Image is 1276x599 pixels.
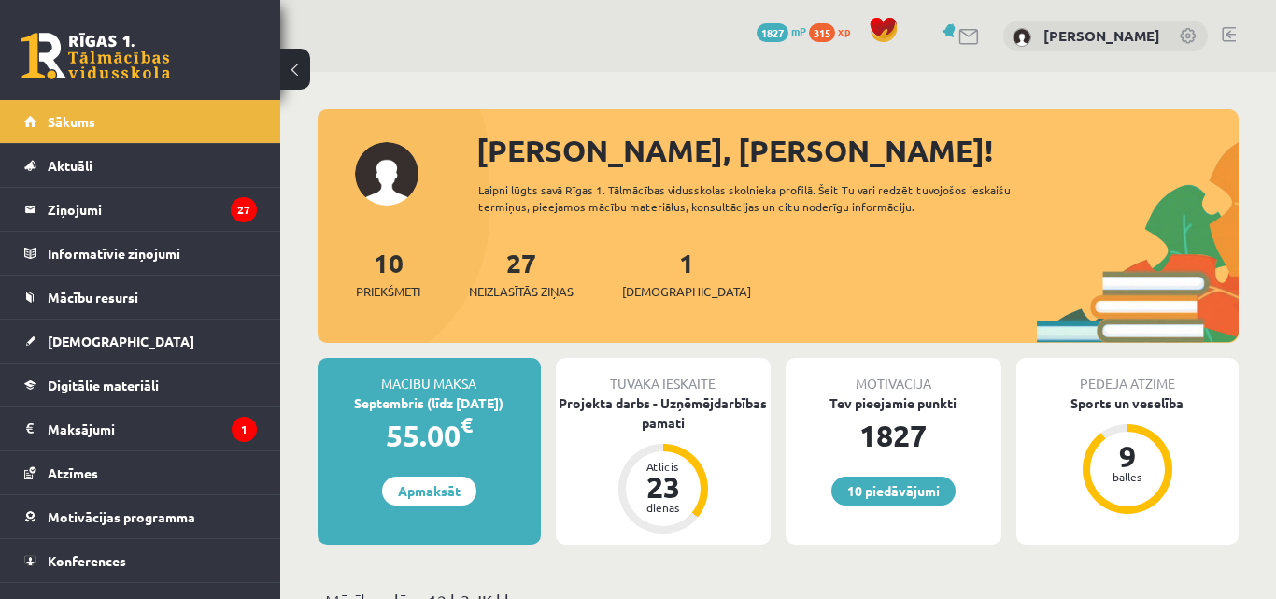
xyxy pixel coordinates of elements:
[1016,358,1240,393] div: Pēdējā atzīme
[786,393,1001,413] div: Tev pieejamie punkti
[318,393,541,413] div: Septembris (līdz [DATE])
[786,413,1001,458] div: 1827
[24,188,257,231] a: Ziņojumi27
[1099,441,1155,471] div: 9
[635,502,691,513] div: dienas
[356,282,420,301] span: Priekšmeti
[48,113,95,130] span: Sākums
[24,232,257,275] a: Informatīvie ziņojumi
[1013,28,1031,47] img: Roberta Visocka
[757,23,788,42] span: 1827
[24,364,257,406] a: Digitālie materiāli
[809,23,835,42] span: 315
[622,246,751,301] a: 1[DEMOGRAPHIC_DATA]
[476,128,1239,173] div: [PERSON_NAME], [PERSON_NAME]!
[24,144,257,187] a: Aktuāli
[556,393,772,536] a: Projekta darbs - Uzņēmējdarbības pamati Atlicis 23 dienas
[1016,393,1240,413] div: Sports un veselība
[356,246,420,301] a: 10Priekšmeti
[838,23,850,38] span: xp
[232,417,257,442] i: 1
[24,100,257,143] a: Sākums
[48,232,257,275] legend: Informatīvie ziņojumi
[1016,393,1240,517] a: Sports un veselība 9 balles
[24,539,257,582] a: Konferences
[469,282,574,301] span: Neizlasītās ziņas
[21,33,170,79] a: Rīgas 1. Tālmācības vidusskola
[809,23,859,38] a: 315 xp
[24,276,257,319] a: Mācību resursi
[382,477,476,506] a: Apmaksāt
[318,358,541,393] div: Mācību maksa
[48,289,138,306] span: Mācību resursi
[831,477,956,506] a: 10 piedāvājumi
[48,377,159,393] span: Digitālie materiāli
[635,472,691,502] div: 23
[231,197,257,222] i: 27
[556,358,772,393] div: Tuvākā ieskaite
[48,157,92,174] span: Aktuāli
[1043,26,1160,45] a: [PERSON_NAME]
[461,411,473,438] span: €
[318,413,541,458] div: 55.00
[791,23,806,38] span: mP
[786,358,1001,393] div: Motivācija
[757,23,806,38] a: 1827 mP
[635,461,691,472] div: Atlicis
[556,393,772,433] div: Projekta darbs - Uzņēmējdarbības pamati
[469,246,574,301] a: 27Neizlasītās ziņas
[622,282,751,301] span: [DEMOGRAPHIC_DATA]
[24,451,257,494] a: Atzīmes
[24,407,257,450] a: Maksājumi1
[48,188,257,231] legend: Ziņojumi
[24,320,257,363] a: [DEMOGRAPHIC_DATA]
[1099,471,1155,482] div: balles
[48,552,126,569] span: Konferences
[48,407,257,450] legend: Maksājumi
[48,333,194,349] span: [DEMOGRAPHIC_DATA]
[24,495,257,538] a: Motivācijas programma
[48,508,195,525] span: Motivācijas programma
[48,464,98,481] span: Atzīmes
[478,181,1031,215] div: Laipni lūgts savā Rīgas 1. Tālmācības vidusskolas skolnieka profilā. Šeit Tu vari redzēt tuvojošo...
